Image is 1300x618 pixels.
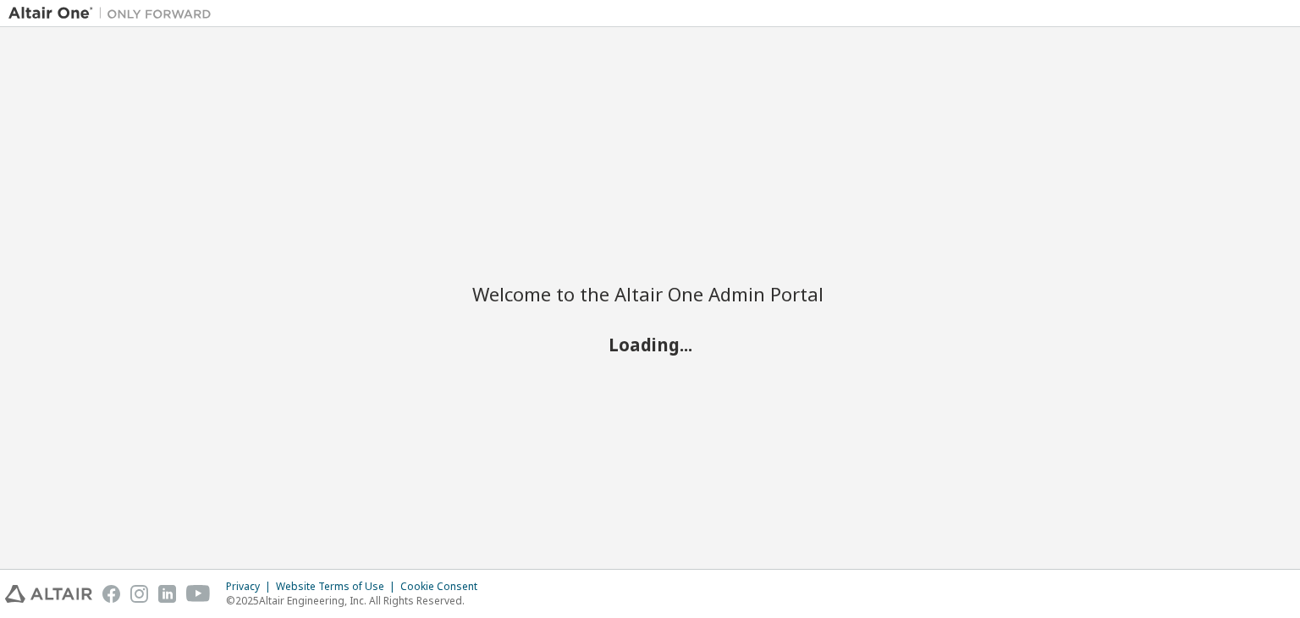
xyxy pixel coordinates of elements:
[226,593,487,608] p: © 2025 Altair Engineering, Inc. All Rights Reserved.
[8,5,220,22] img: Altair One
[226,580,276,593] div: Privacy
[130,585,148,603] img: instagram.svg
[102,585,120,603] img: facebook.svg
[186,585,211,603] img: youtube.svg
[400,580,487,593] div: Cookie Consent
[472,334,828,356] h2: Loading...
[472,282,828,306] h2: Welcome to the Altair One Admin Portal
[5,585,92,603] img: altair_logo.svg
[158,585,176,603] img: linkedin.svg
[276,580,400,593] div: Website Terms of Use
